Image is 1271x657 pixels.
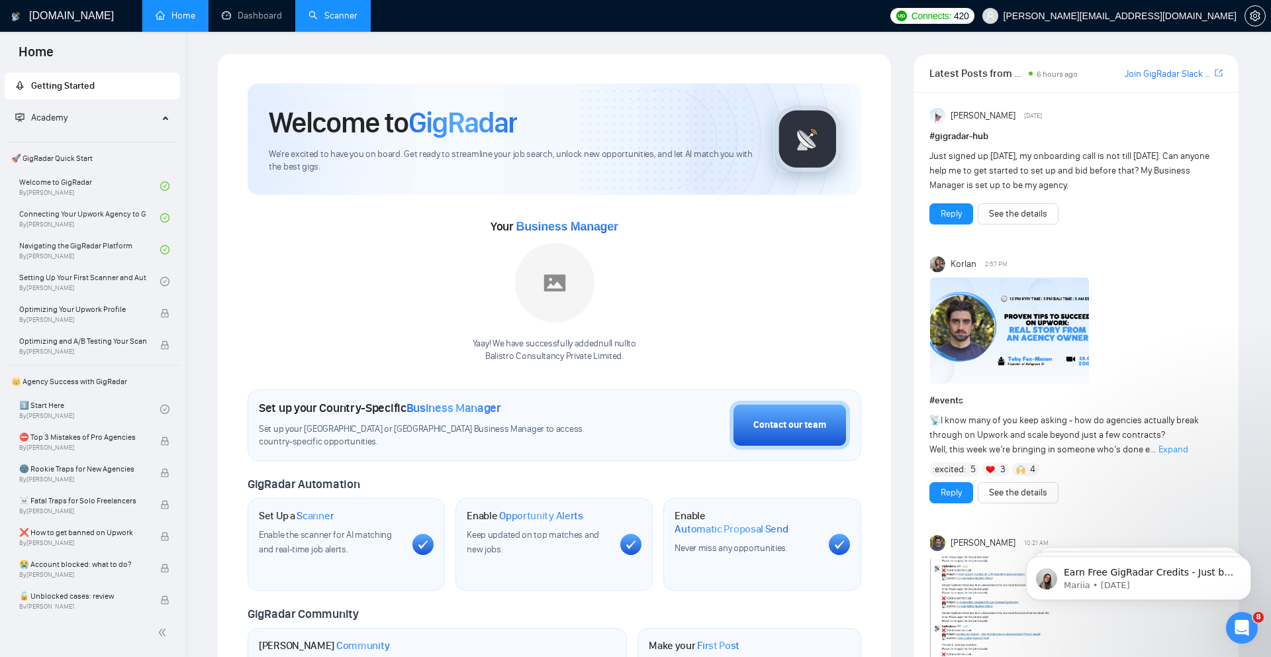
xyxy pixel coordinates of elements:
span: 👑 Agency Success with GigRadar [6,368,179,395]
h1: # events [929,393,1223,408]
span: Keep updated on top matches and new jobs. [467,529,599,555]
iframe: Intercom notifications message [1006,529,1271,621]
span: ❌ How to get banned on Upwork [19,526,146,539]
button: Reply [929,203,973,225]
span: lock [160,595,169,605]
h1: Enable [675,509,818,535]
span: lock [160,468,169,478]
a: Reply [941,207,962,221]
h1: Enable [467,509,583,523]
span: 3 [1000,463,1006,476]
span: Your [491,219,618,234]
span: fund-projection-screen [15,113,24,122]
span: 📡 [929,415,941,426]
img: Korlan [930,256,946,272]
span: Business Manager [516,220,618,233]
span: lock [160,436,169,446]
span: GigRadar Automation [248,477,359,491]
img: 🙌 [1016,465,1025,474]
span: [PERSON_NAME] [951,109,1015,123]
span: check-circle [160,181,169,191]
a: 1️⃣ Start HereBy[PERSON_NAME] [19,395,160,424]
span: Latest Posts from the GigRadar Community [929,65,1025,81]
a: searchScanner [308,10,357,21]
span: ☠️ Fatal Traps for Solo Freelancers [19,494,146,507]
span: Never miss any opportunities. [675,542,787,554]
a: See the details [989,207,1047,221]
span: check-circle [160,213,169,223]
img: placeholder.png [515,243,594,323]
p: Balistro Consultancy Private Limited . [473,350,636,363]
a: Welcome to GigRadarBy[PERSON_NAME] [19,172,160,201]
img: gigradar-logo.png [775,106,841,172]
iframe: Intercom live chat [1226,612,1258,644]
img: ❤️ [986,465,995,474]
span: First Post [697,639,739,652]
span: By [PERSON_NAME] [19,539,146,547]
span: By [PERSON_NAME] [19,316,146,324]
span: Optimizing Your Upwork Profile [19,303,146,316]
h1: [PERSON_NAME] [259,639,390,652]
img: Anisuzzaman Khan [930,108,946,124]
div: Yaay! We have successfully added null null to [473,338,636,363]
span: 🌚 Rookie Traps for New Agencies [19,462,146,476]
span: By [PERSON_NAME] [19,444,146,452]
a: Join GigRadar Slack Community [1125,67,1212,81]
span: Expand [1158,444,1188,455]
h1: Make your [649,639,739,652]
img: F09C1F8H75G-Event%20with%20Tobe%20Fox-Mason.png [930,278,1089,383]
span: Just signed up [DATE], my onboarding call is not till [DATE]. Can anyone help me to get started t... [929,150,1209,191]
a: Connecting Your Upwork Agency to GigRadarBy[PERSON_NAME] [19,203,160,232]
span: Academy [31,112,68,123]
span: check-circle [160,245,169,254]
span: ⛔ Top 3 Mistakes of Pro Agencies [19,430,146,444]
h1: Set Up a [259,509,334,523]
span: 🔓 Unblocked cases: review [19,589,146,603]
span: I know many of you keep asking - how do agencies actually break through on Upwork and scale beyon... [929,415,1199,455]
span: 6 hours ago [1037,70,1078,79]
span: 5 [970,463,976,476]
a: dashboardDashboard [222,10,282,21]
span: lock [160,500,169,509]
li: Getting Started [5,73,180,99]
button: Contact our team [730,401,850,450]
span: setting [1245,11,1265,21]
span: By [PERSON_NAME] [19,348,146,356]
span: By [PERSON_NAME] [19,603,146,611]
img: upwork-logo.png [896,11,907,21]
div: Contact our team [753,418,826,432]
span: [PERSON_NAME] [951,536,1015,550]
span: :excited: [933,462,966,477]
span: Academy [15,112,68,123]
h1: # gigradar-hub [929,129,1223,144]
span: By [PERSON_NAME] [19,476,146,483]
a: homeHome [156,10,195,21]
button: See the details [978,203,1059,225]
h1: Set up your Country-Specific [259,401,501,415]
span: By [PERSON_NAME] [19,571,146,579]
span: lock [160,564,169,573]
img: Toby Fox-Mason [930,535,946,551]
span: check-circle [160,405,169,414]
a: setting [1245,11,1266,21]
span: Home [8,42,64,70]
a: Navigating the GigRadar PlatformBy[PERSON_NAME] [19,235,160,264]
span: GigRadar [408,105,517,140]
span: lock [160,532,169,541]
span: GigRadar Community [248,607,359,621]
span: lock [160,340,169,350]
button: setting [1245,5,1266,26]
span: Set up your [GEOGRAPHIC_DATA] or [GEOGRAPHIC_DATA] Business Manager to access country-specific op... [259,423,614,448]
a: Reply [941,485,962,500]
a: export [1215,67,1223,79]
button: Reply [929,482,973,503]
span: Optimizing and A/B Testing Your Scanner for Better Results [19,334,146,348]
img: logo [11,6,21,27]
span: Opportunity Alerts [499,509,583,523]
span: 2:57 PM [985,258,1008,270]
a: See the details [989,485,1047,500]
span: [DATE] [1024,110,1042,122]
span: user [986,11,995,21]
